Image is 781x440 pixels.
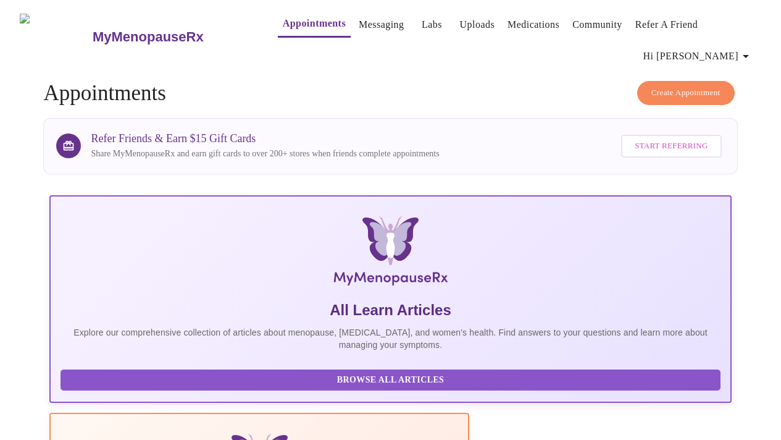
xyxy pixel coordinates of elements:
span: Create Appointment [651,86,720,100]
h3: Refer Friends & Earn $15 Gift Cards [91,132,439,145]
button: Medications [503,12,564,37]
h5: All Learn Articles [61,300,720,320]
a: Refer a Friend [635,16,698,33]
a: Labs [422,16,442,33]
a: Uploads [460,16,495,33]
p: Share MyMenopauseRx and earn gift cards to over 200+ stores when friends complete appointments [91,148,439,160]
a: Messaging [359,16,404,33]
button: Start Referring [621,135,721,158]
button: Labs [412,12,452,37]
button: Uploads [455,12,500,37]
button: Refer a Friend [630,12,703,37]
a: Browse All Articles [61,374,723,384]
a: Medications [507,16,559,33]
button: Appointments [278,11,351,38]
span: Browse All Articles [73,373,708,388]
button: Messaging [354,12,409,37]
p: Explore our comprehensive collection of articles about menopause, [MEDICAL_DATA], and women's hea... [61,326,720,351]
h3: MyMenopauseRx [93,29,204,45]
a: Start Referring [618,129,724,164]
span: Start Referring [635,139,708,153]
button: Create Appointment [637,81,735,105]
button: Community [567,12,627,37]
a: Community [572,16,622,33]
a: Appointments [283,15,346,32]
span: Hi [PERSON_NAME] [643,48,753,65]
a: MyMenopauseRx [91,15,253,59]
h4: Appointments [43,81,737,106]
img: MyMenopauseRx Logo [163,216,617,290]
button: Browse All Articles [61,370,720,391]
img: MyMenopauseRx Logo [20,14,91,60]
button: Hi [PERSON_NAME] [638,44,758,69]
